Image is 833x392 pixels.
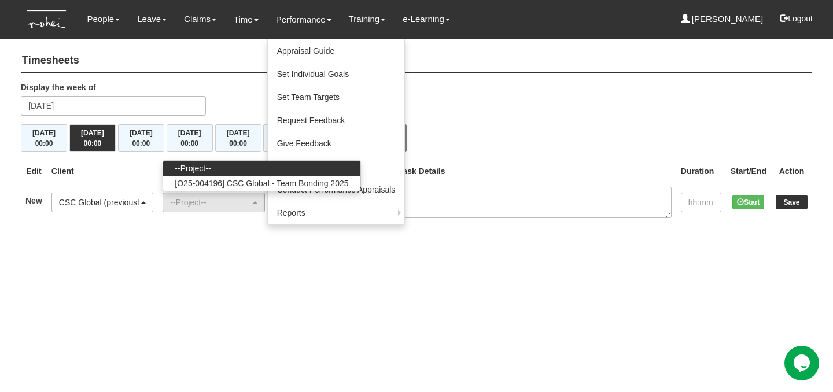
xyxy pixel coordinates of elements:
[268,62,405,86] a: Set Individual Goals
[268,132,405,155] a: Give Feedback
[784,346,821,380] iframe: chat widget
[681,193,721,212] input: hh:mm
[59,197,139,208] div: CSC Global (previously InterTrust)
[403,6,450,32] a: e-Learning
[167,124,213,152] button: [DATE]00:00
[726,161,771,182] th: Start/End
[118,124,164,152] button: [DATE]00:00
[263,124,309,152] button: [DATE]00:00
[163,193,265,212] button: --Project--
[69,124,116,152] button: [DATE]00:00
[234,6,259,33] a: Time
[51,193,154,212] button: CSC Global (previously InterTrust)
[84,139,102,147] span: 00:00
[170,197,250,208] div: --Project--
[776,195,808,209] input: Save
[268,86,405,109] a: Set Team Targets
[215,124,261,152] button: [DATE]00:00
[268,155,405,178] a: My Feedback
[184,6,216,32] a: Claims
[180,139,198,147] span: 00:00
[47,161,159,182] th: Client
[21,124,812,152] div: Timesheet Week Summary
[175,177,348,189] span: [O25-004196] CSC Global - Team Bonding 2025
[772,5,821,32] button: Logout
[229,139,247,147] span: 00:00
[268,109,405,132] a: Request Feedback
[21,82,96,93] label: Display the week of
[137,6,167,32] a: Leave
[276,6,331,33] a: Performance
[676,161,726,182] th: Duration
[175,162,211,174] span: --Project--
[732,195,764,209] button: Start
[21,124,67,152] button: [DATE]00:00
[21,49,812,73] h4: Timesheets
[394,161,676,182] th: Task Details
[268,201,405,224] a: Reports
[349,6,386,32] a: Training
[771,161,812,182] th: Action
[25,195,42,206] label: New
[35,139,53,147] span: 00:00
[132,139,150,147] span: 00:00
[268,39,405,62] a: Appraisal Guide
[21,161,47,182] th: Edit
[158,161,270,182] th: Project
[87,6,120,32] a: People
[681,6,764,32] a: [PERSON_NAME]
